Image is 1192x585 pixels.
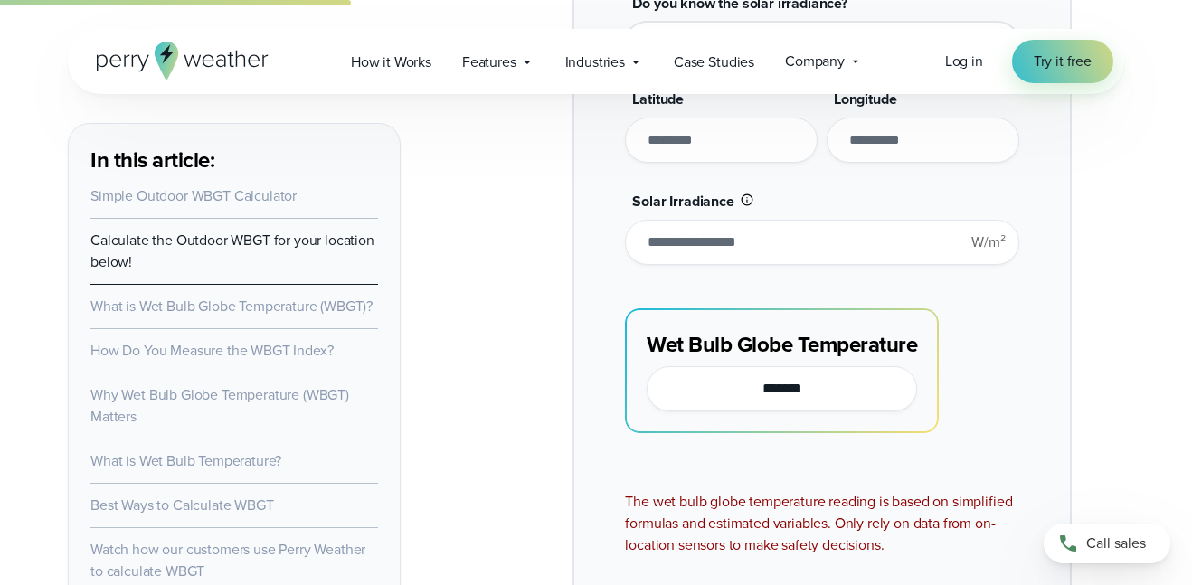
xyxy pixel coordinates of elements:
a: Calculate the Outdoor WBGT for your location below! [90,230,374,272]
span: Log in [945,51,983,71]
a: Why Wet Bulb Globe Temperature (WBGT) Matters [90,384,349,427]
a: What is Wet Bulb Temperature? [90,450,281,471]
span: Features [462,52,516,73]
span: Solar Irradiance [632,191,733,212]
a: What is Wet Bulb Globe Temperature (WBGT)? [90,296,373,316]
a: Case Studies [658,43,770,80]
span: Industries [565,52,625,73]
a: Call sales [1044,524,1170,563]
a: Log in [945,51,983,72]
span: Case Studies [674,52,754,73]
a: How Do You Measure the WBGT Index? [90,340,333,361]
h3: In this article: [90,146,378,175]
span: Try it free [1034,51,1092,72]
div: The wet bulb globe temperature reading is based on simplified formulas and estimated variables. O... [625,491,1018,556]
a: How it Works [336,43,447,80]
a: Best Ways to Calculate WBGT [90,495,274,515]
span: Call sales [1086,533,1146,554]
span: How it Works [351,52,431,73]
span: Latitude [632,89,684,109]
span: Longitude [834,89,897,109]
a: Simple Outdoor WBGT Calculator [90,185,297,206]
span: Company [785,51,845,72]
a: Watch how our customers use Perry Weather to calculate WBGT [90,539,365,581]
a: Try it free [1012,40,1113,83]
